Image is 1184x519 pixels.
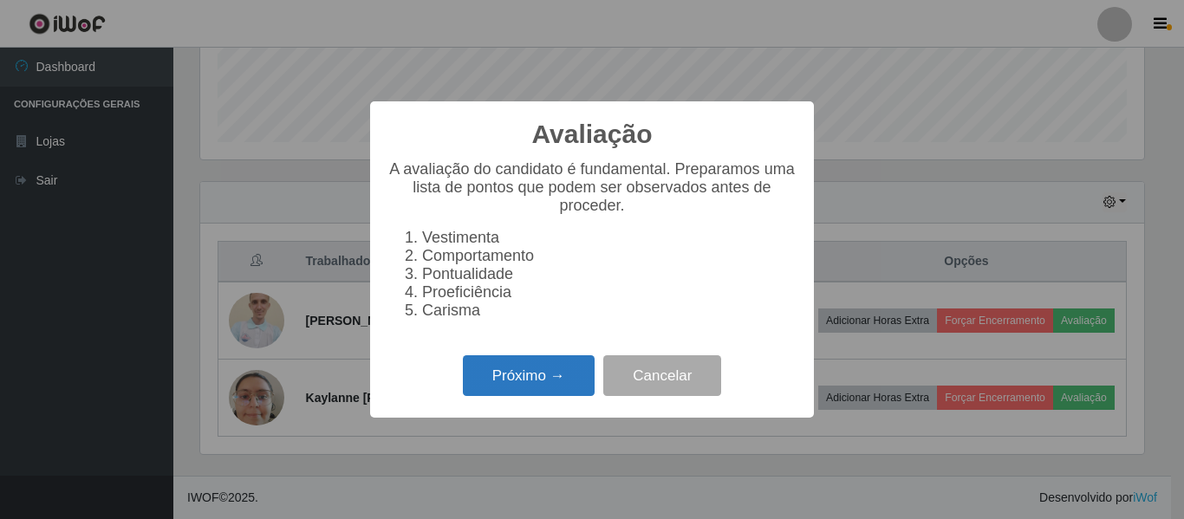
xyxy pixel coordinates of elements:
[422,265,797,283] li: Pontualidade
[422,247,797,265] li: Comportamento
[422,302,797,320] li: Carisma
[463,355,595,396] button: Próximo →
[422,229,797,247] li: Vestimenta
[387,160,797,215] p: A avaliação do candidato é fundamental. Preparamos uma lista de pontos que podem ser observados a...
[603,355,721,396] button: Cancelar
[422,283,797,302] li: Proeficiência
[532,119,653,150] h2: Avaliação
